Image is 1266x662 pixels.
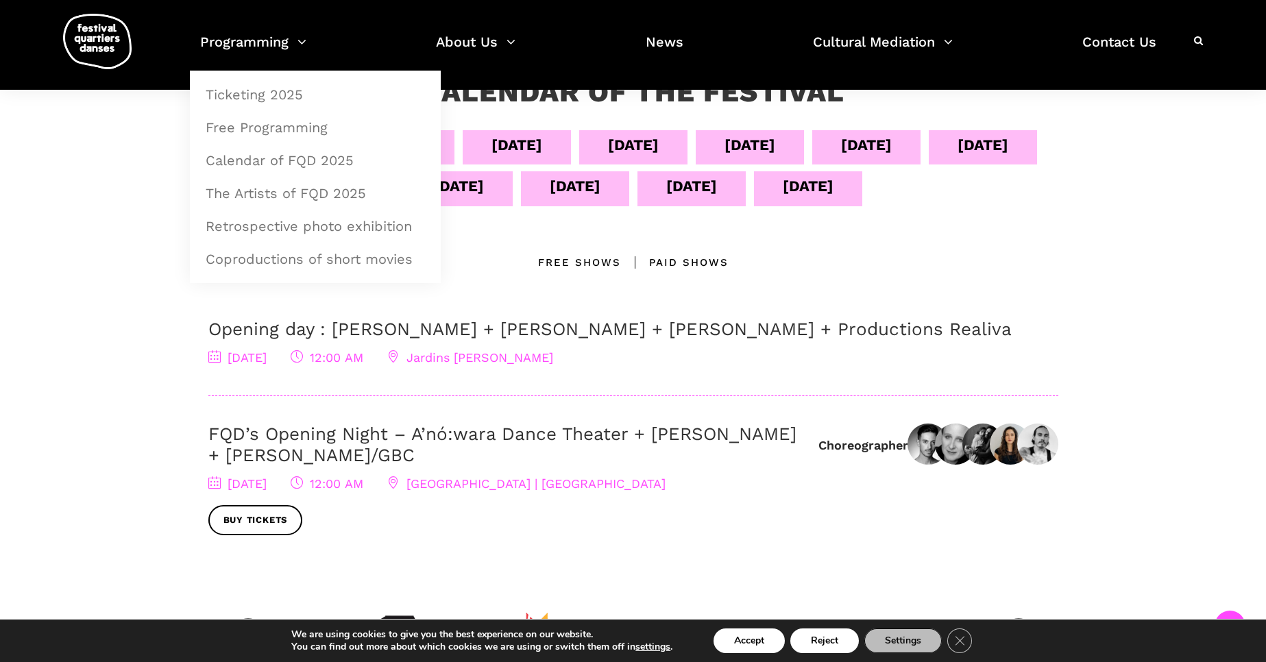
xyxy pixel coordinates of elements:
div: [DATE] [666,174,717,198]
span: 12:00 AM [291,476,363,491]
a: Buy tickets [208,505,303,536]
span: 12:00 AM [291,350,363,365]
a: Programming [200,30,306,71]
a: Contact Us [1082,30,1156,71]
div: [DATE] [725,133,775,157]
div: [DATE] [608,133,659,157]
a: Free Programming [197,112,433,143]
img: grands-ballets-canadiens-etienne-delorme-danseur-choregraphe-dancer-choreographer-1673626824 [908,424,949,465]
span: [DATE] [208,350,267,365]
img: Elon-Hoglünd_credit-Gaëlle-Leroyer-960×1178 [1017,424,1058,465]
button: Accept [714,628,785,653]
a: The Artists of FQD 2025 [197,177,433,209]
img: Jane Mappin [935,424,976,465]
div: [DATE] [783,174,833,198]
span: [GEOGRAPHIC_DATA] | [GEOGRAPHIC_DATA] [387,476,666,491]
span: [DATE] [208,476,267,491]
h3: Calendar of the Festival [422,75,844,110]
span: Jardins [PERSON_NAME] [387,350,553,365]
a: Cultural Mediation [813,30,953,71]
a: Ticketing 2025 [197,79,433,110]
div: Choreographers [818,437,915,453]
div: [DATE] [491,133,542,157]
a: Opening day : [PERSON_NAME] + [PERSON_NAME] + [PERSON_NAME] + Productions Realiva [208,319,1012,339]
button: settings [635,641,670,653]
img: logo-fqd-med [63,14,132,69]
p: We are using cookies to give you the best experience on our website. [291,628,672,641]
a: FQD’s Opening Night – A’nó:wara Dance Theater + [PERSON_NAME] + [PERSON_NAME]/GBC [208,424,796,465]
p: You can find out more about which cookies we are using or switch them off in . [291,641,672,653]
img: vera et jeremy gbc [962,424,1003,465]
img: IMG01031-Edit [990,424,1031,465]
div: [DATE] [841,133,892,157]
div: [DATE] [958,133,1008,157]
a: Retrospective photo exhibition [197,210,433,242]
div: [DATE] [433,174,484,198]
div: Free Shows [538,254,621,271]
button: Settings [864,628,942,653]
button: Close GDPR Cookie Banner [947,628,972,653]
a: About Us [436,30,515,71]
button: Reject [790,628,859,653]
a: Calendar of FQD 2025 [197,145,433,176]
a: Coproductions of short movies [197,243,433,275]
div: Paid shows [621,254,729,271]
a: News [646,30,683,71]
div: [DATE] [550,174,600,198]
